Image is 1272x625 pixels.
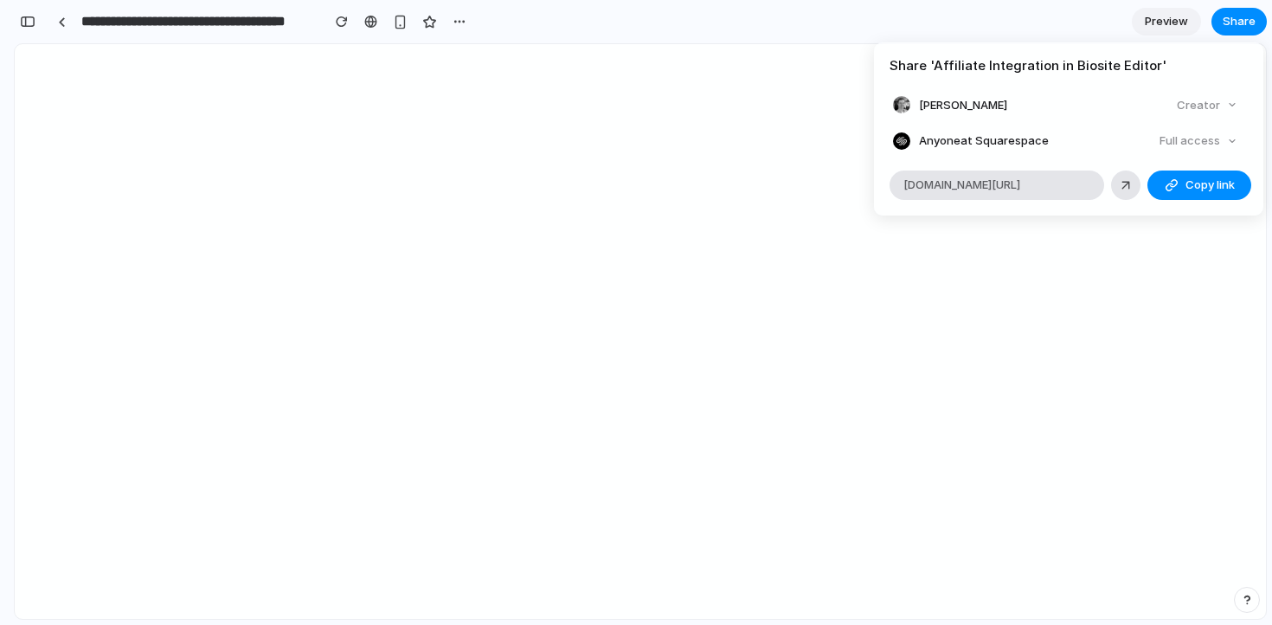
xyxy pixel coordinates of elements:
[1147,171,1251,200] button: Copy link
[890,171,1104,200] div: [DOMAIN_NAME][URL]
[919,132,1049,150] span: Anyone at Squarespace
[1185,177,1235,194] span: Copy link
[903,177,1020,194] span: [DOMAIN_NAME][URL]
[890,56,1248,76] h4: Share ' Affiliate Integration in Biosite Editor '
[919,97,1007,114] span: [PERSON_NAME]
